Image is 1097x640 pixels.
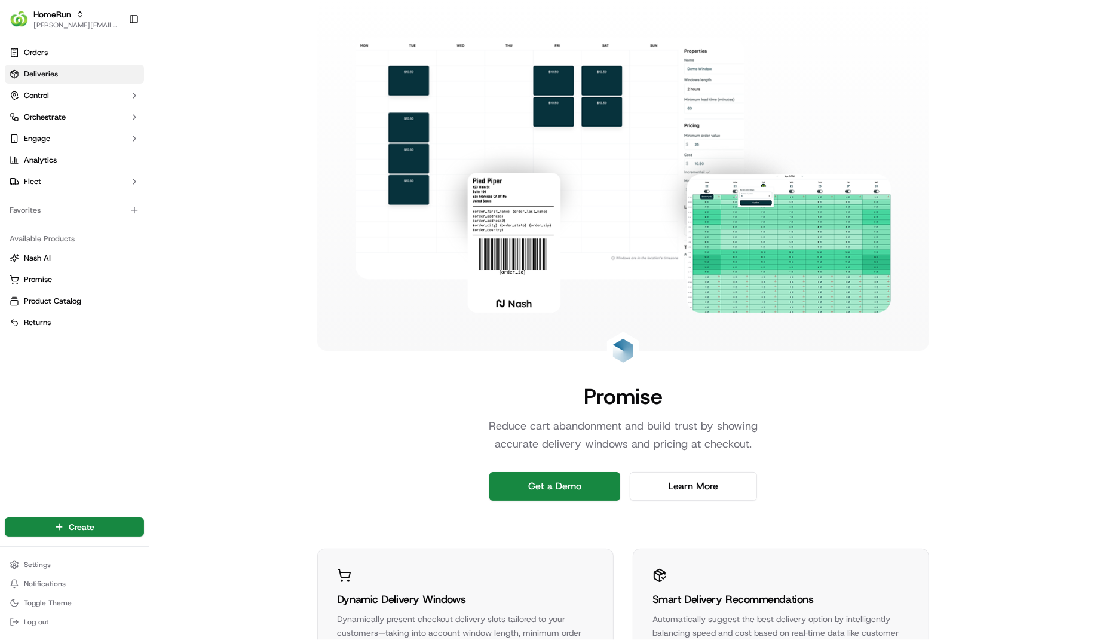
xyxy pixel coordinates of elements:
button: Log out [5,614,144,630]
span: Nash AI [24,253,51,264]
div: Dynamic Delivery Windows [337,591,594,608]
span: Control [24,90,49,101]
span: Deliveries [24,69,58,79]
a: Get a Demo [489,472,620,501]
div: Start new chat [41,114,196,125]
a: 📗Knowledge Base [7,168,96,189]
div: 📗 [12,174,22,183]
div: We're available if you need us! [41,125,151,135]
img: 1736555255976-a54dd68f-1ca7-489b-9aae-adbdc363a1c4 [12,114,33,135]
button: Settings [5,556,144,573]
a: 💻API Documentation [96,168,197,189]
button: Toggle Theme [5,595,144,611]
span: Log out [24,617,48,627]
button: Control [5,86,144,105]
p: Welcome 👋 [12,47,217,66]
a: Analytics [5,151,144,170]
img: Nash [12,11,36,35]
span: Fleet [24,176,41,187]
button: HomeRunHomeRun[PERSON_NAME][EMAIL_ADDRESS][DOMAIN_NAME] [5,5,124,33]
p: Reduce cart abandonment and build trust by showing accurate delivery windows and pricing at check... [470,418,776,453]
a: Promise [10,274,139,285]
button: [PERSON_NAME][EMAIL_ADDRESS][DOMAIN_NAME] [33,20,119,30]
span: Engage [24,133,50,144]
button: Nash AI [5,249,144,268]
span: Knowledge Base [24,173,91,185]
button: Returns [5,313,144,332]
input: Got a question? Start typing here... [31,76,215,89]
button: Start new chat [203,117,217,131]
a: Powered byPylon [84,201,145,211]
a: Returns [10,317,139,328]
span: Promise [24,274,52,285]
a: Deliveries [5,65,144,84]
span: Pylon [119,202,145,211]
span: Orchestrate [24,112,66,123]
a: Nash AI [10,253,139,264]
span: Notifications [24,579,66,589]
span: Analytics [24,155,57,166]
span: Product Catalog [24,296,81,307]
a: Product Catalog [10,296,139,307]
span: Settings [24,560,51,569]
button: Orchestrate [5,108,144,127]
h1: Promise [584,384,663,408]
div: Available Products [5,229,144,249]
div: Favorites [5,201,144,220]
span: Toggle Theme [24,598,72,608]
span: API Documentation [113,173,192,185]
a: Learn More [630,472,757,501]
button: Product Catalog [5,292,144,311]
button: Engage [5,129,144,148]
span: Orders [24,47,48,58]
img: Landing Page Image [356,38,891,313]
span: Create [69,521,94,533]
div: 💻 [101,174,111,183]
button: Promise [5,270,144,289]
button: Notifications [5,575,144,592]
img: Landing Page Icon [611,339,635,363]
button: Fleet [5,172,144,191]
button: HomeRun [33,8,71,20]
div: Smart Delivery Recommendations [652,591,909,608]
button: Create [5,517,144,537]
a: Orders [5,43,144,62]
span: Returns [24,317,51,328]
img: HomeRun [10,10,29,29]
